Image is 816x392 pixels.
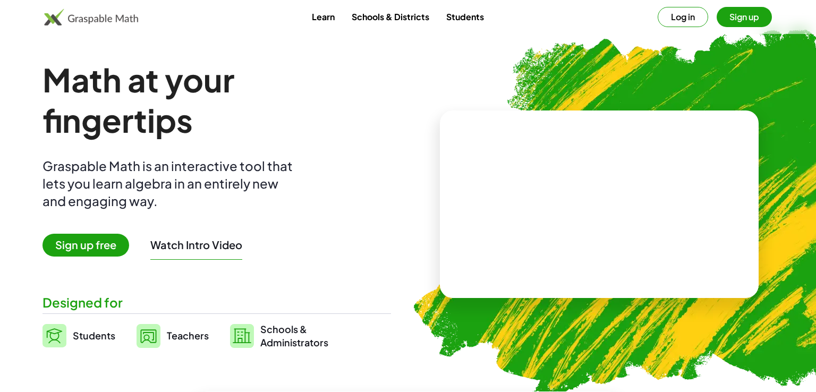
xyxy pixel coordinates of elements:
[520,165,679,244] video: What is this? This is dynamic math notation. Dynamic math notation plays a central role in how Gr...
[42,234,129,257] span: Sign up free
[303,7,343,27] a: Learn
[137,322,209,349] a: Teachers
[717,7,772,27] button: Sign up
[137,324,160,348] img: svg%3e
[167,329,209,342] span: Teachers
[42,157,297,210] div: Graspable Math is an interactive tool that lets you learn algebra in an entirely new and engaging...
[42,294,391,311] div: Designed for
[230,322,328,349] a: Schools &Administrators
[42,324,66,347] img: svg%3e
[343,7,438,27] a: Schools & Districts
[73,329,115,342] span: Students
[42,59,380,140] h1: Math at your fingertips
[438,7,492,27] a: Students
[658,7,708,27] button: Log in
[42,322,115,349] a: Students
[150,238,242,252] button: Watch Intro Video
[230,324,254,348] img: svg%3e
[260,322,328,349] span: Schools & Administrators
